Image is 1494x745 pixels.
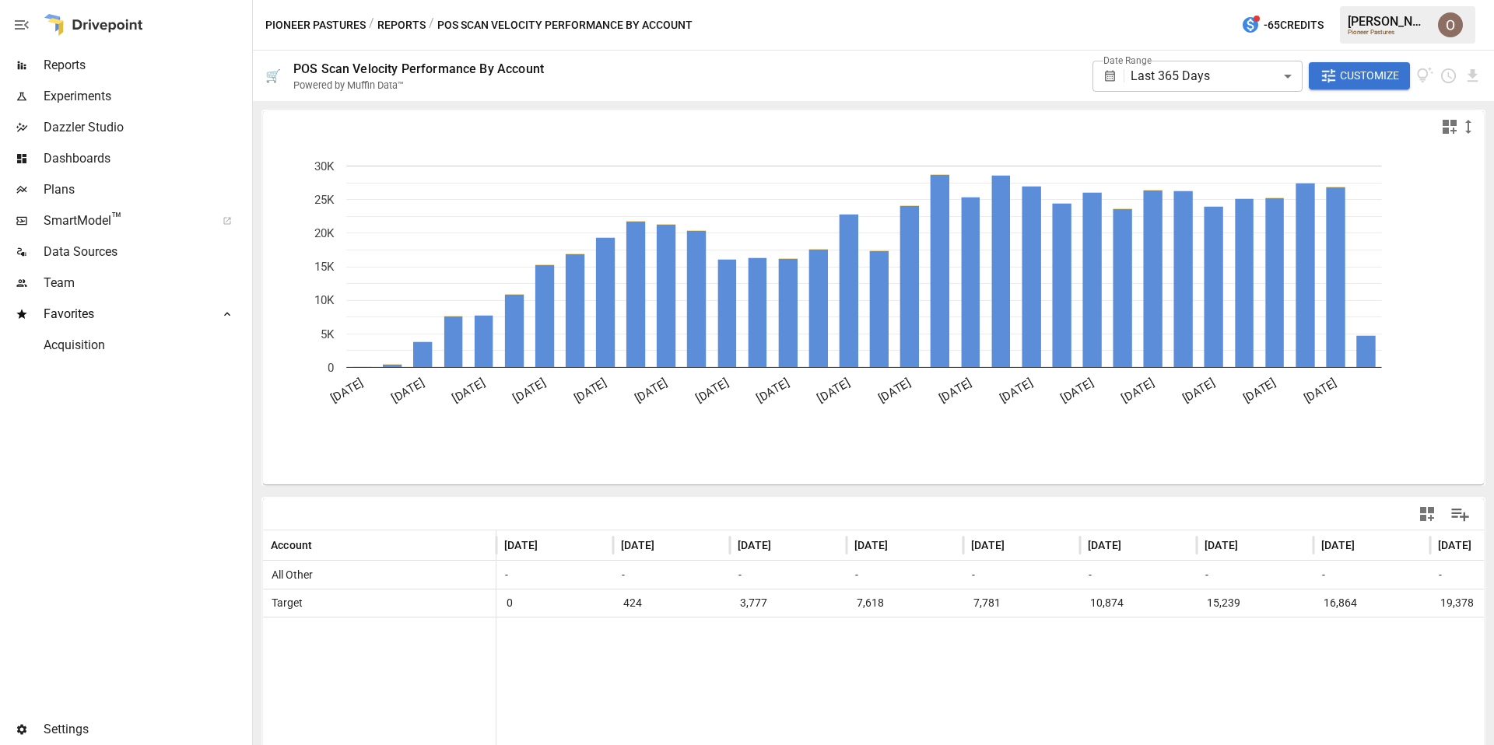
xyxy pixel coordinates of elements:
[265,16,366,35] button: Pioneer Pastures
[328,376,366,405] text: [DATE]
[44,180,249,199] span: Plans
[1321,589,1359,617] span: 16,864
[854,537,888,553] span: [DATE]
[1302,376,1339,405] text: [DATE]
[773,534,794,556] button: Sort
[1088,537,1121,553] span: [DATE]
[1180,376,1218,405] text: [DATE]
[1088,589,1126,617] span: 10,874
[1340,66,1399,86] span: Customize
[971,537,1005,553] span: [DATE]
[450,376,487,405] text: [DATE]
[1205,537,1238,553] span: [DATE]
[1416,62,1434,90] button: View documentation
[293,61,544,76] div: POS Scan Velocity Performance By Account
[1235,11,1330,40] button: -65Credits
[271,537,312,553] span: Account
[1131,68,1210,83] span: Last 365 Days
[754,376,791,405] text: [DATE]
[732,568,742,581] span: -
[621,537,654,553] span: [DATE]
[44,274,249,292] span: Team
[321,327,335,341] text: 5K
[621,589,644,617] span: 424
[572,376,609,405] text: [DATE]
[314,534,335,556] button: Sort
[44,243,249,261] span: Data Sources
[937,376,974,405] text: [DATE]
[314,193,335,207] text: 25K
[504,537,538,553] span: [DATE]
[889,534,911,556] button: Sort
[44,87,249,106] span: Experiments
[314,293,335,307] text: 10K
[1429,3,1472,47] button: Oleksii Flok
[1240,534,1261,556] button: Sort
[369,16,374,35] div: /
[1348,29,1429,36] div: Pioneer Pastures
[1440,67,1457,85] button: Schedule report
[849,568,858,581] span: -
[633,376,670,405] text: [DATE]
[265,568,313,581] span: All Other
[539,534,561,556] button: Sort
[328,361,334,375] text: 0
[1464,67,1482,85] button: Download report
[44,118,249,137] span: Dazzler Studio
[1316,568,1325,581] span: -
[504,589,515,617] span: 0
[876,376,914,405] text: [DATE]
[693,376,731,405] text: [DATE]
[1356,534,1378,556] button: Sort
[998,376,1035,405] text: [DATE]
[1438,12,1463,37] img: Oleksii Flok
[1348,14,1429,29] div: [PERSON_NAME]
[1438,537,1471,553] span: [DATE]
[44,212,205,230] span: SmartModel
[263,142,1453,484] svg: A chart.
[44,149,249,168] span: Dashboards
[1205,589,1243,617] span: 15,239
[499,568,508,581] span: -
[1241,376,1278,405] text: [DATE]
[44,305,205,324] span: Favorites
[738,589,770,617] span: 3,777
[1103,54,1152,67] label: Date Range
[44,56,249,75] span: Reports
[971,589,1003,617] span: 7,781
[1309,62,1410,90] button: Customize
[263,142,1484,484] div: A chart.
[966,568,975,581] span: -
[1123,534,1145,556] button: Sort
[511,376,549,405] text: [DATE]
[738,537,771,553] span: [DATE]
[656,534,678,556] button: Sort
[265,596,303,609] span: Target
[1058,376,1096,405] text: [DATE]
[1199,568,1208,581] span: -
[377,16,426,35] button: Reports
[815,376,853,405] text: [DATE]
[44,336,249,355] span: Acquisition
[265,68,281,83] div: 🛒
[615,568,625,581] span: -
[1433,568,1442,581] span: -
[1264,16,1324,35] span: -65 Credits
[1321,537,1355,553] span: [DATE]
[1120,376,1157,405] text: [DATE]
[1006,534,1028,556] button: Sort
[293,79,404,91] div: Powered by Muffin Data™
[314,226,335,240] text: 20K
[854,589,886,617] span: 7,618
[429,16,434,35] div: /
[314,159,335,173] text: 30K
[1438,589,1476,617] span: 19,378
[1082,568,1092,581] span: -
[111,209,122,229] span: ™
[1443,497,1478,532] button: Manage Columns
[314,260,335,274] text: 15K
[44,720,249,739] span: Settings
[389,376,426,405] text: [DATE]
